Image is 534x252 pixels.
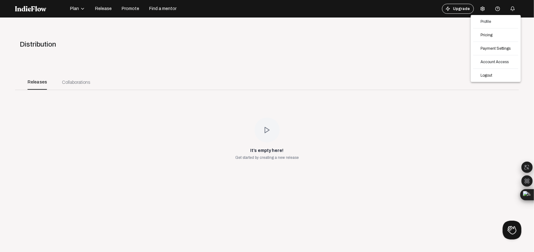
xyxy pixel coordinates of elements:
[473,71,518,79] a: Logout
[473,44,518,53] a: Payment Settings
[503,221,521,239] iframe: Toggle Customer Support
[473,31,518,39] a: Pricing
[473,18,518,26] a: Profile
[473,58,518,66] a: Account Access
